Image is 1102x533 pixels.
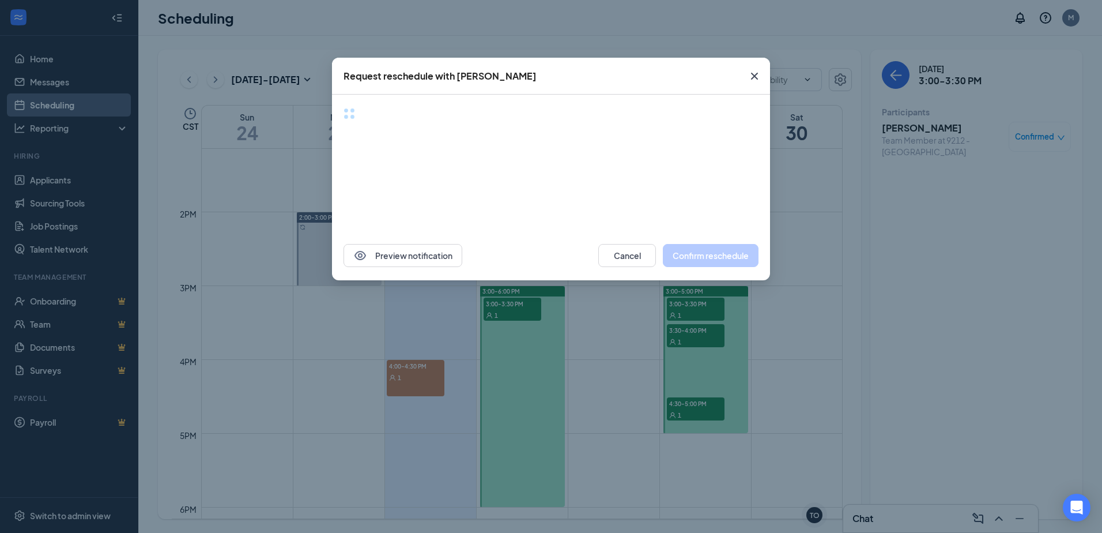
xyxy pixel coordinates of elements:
button: EyePreview notification [344,244,462,267]
div: Open Intercom Messenger [1063,494,1090,521]
svg: Eye [353,249,367,262]
button: Close [739,58,770,95]
svg: Cross [748,69,761,83]
button: Cancel [598,244,656,267]
div: Request reschedule with [PERSON_NAME] [344,70,537,82]
button: Confirm reschedule [663,244,758,267]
